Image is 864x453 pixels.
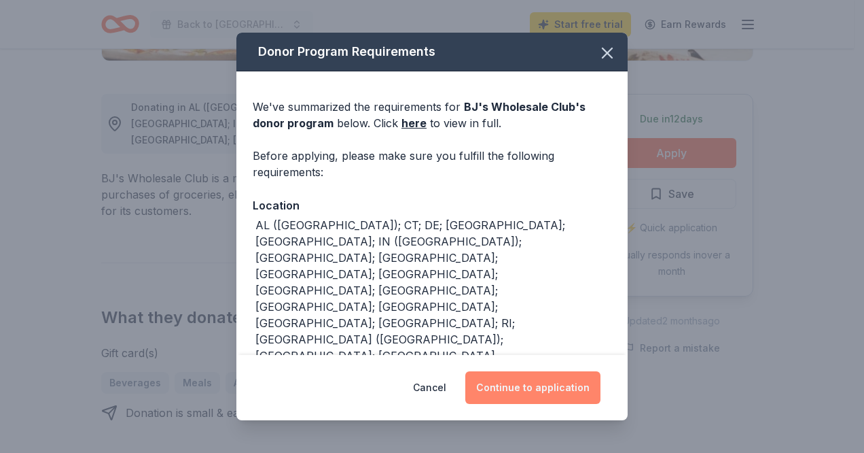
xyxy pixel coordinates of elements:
[236,33,628,71] div: Donor Program Requirements
[413,371,446,404] button: Cancel
[253,148,611,180] div: Before applying, please make sure you fulfill the following requirements:
[253,197,611,214] div: Location
[401,115,427,131] a: here
[465,371,600,404] button: Continue to application
[253,99,611,131] div: We've summarized the requirements for below. Click to view in full.
[255,217,611,364] div: AL ([GEOGRAPHIC_DATA]); CT; DE; [GEOGRAPHIC_DATA]; [GEOGRAPHIC_DATA]; IN ([GEOGRAPHIC_DATA]); [GE...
